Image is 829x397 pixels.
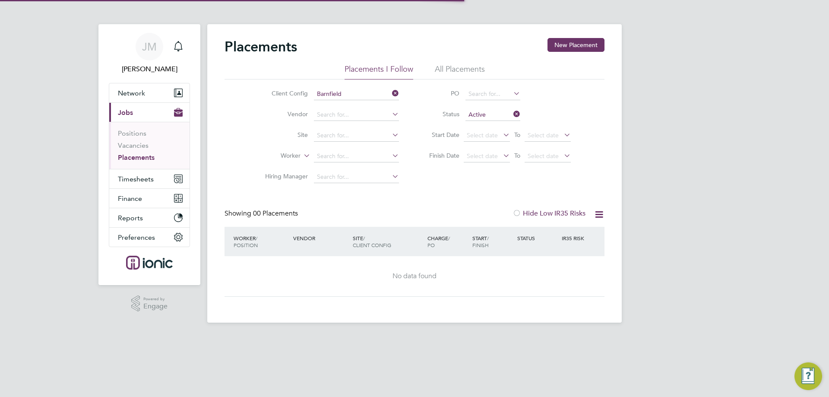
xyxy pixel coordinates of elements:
span: Finance [118,194,142,203]
label: Status [421,110,459,118]
input: Search for... [314,88,399,100]
button: Network [109,83,190,102]
div: Vendor [291,230,351,246]
span: Reports [118,214,143,222]
span: Jobs [118,108,133,117]
label: Vendor [258,110,308,118]
label: Hide Low IR35 Risks [513,209,585,218]
button: Jobs [109,103,190,122]
button: Preferences [109,228,190,247]
div: Start [470,230,515,253]
a: Vacancies [118,141,149,149]
span: / Client Config [353,235,391,248]
label: Client Config [258,89,308,97]
span: / PO [427,235,450,248]
div: No data found [233,272,596,281]
div: Status [515,230,560,246]
a: JM[PERSON_NAME] [109,33,190,74]
span: Select date [467,131,498,139]
input: Search for... [314,130,399,142]
span: / Finish [472,235,489,248]
label: Finish Date [421,152,459,159]
span: Jade Moore [109,64,190,74]
div: Site [351,230,425,253]
a: Positions [118,129,146,137]
span: Select date [467,152,498,160]
a: Go to home page [109,256,190,270]
span: Timesheets [118,175,154,183]
img: ionic-logo-retina.png [126,256,173,270]
button: New Placement [547,38,604,52]
input: Select one [465,109,520,121]
span: JM [142,41,157,52]
a: Powered byEngage [131,295,168,312]
button: Timesheets [109,169,190,188]
input: Search for... [314,109,399,121]
h2: Placements [225,38,297,55]
div: Jobs [109,122,190,169]
span: 00 Placements [253,209,298,218]
div: Worker [231,230,291,253]
label: Worker [251,152,301,160]
span: / Position [234,235,258,248]
input: Search for... [465,88,520,100]
label: Site [258,131,308,139]
button: Reports [109,208,190,227]
button: Finance [109,189,190,208]
span: To [512,150,523,161]
input: Search for... [314,171,399,183]
label: Hiring Manager [258,172,308,180]
span: Engage [143,303,168,310]
button: Engage Resource Center [794,362,822,390]
span: Network [118,89,145,97]
div: Showing [225,209,300,218]
nav: Main navigation [98,24,200,285]
div: IR35 Risk [560,230,589,246]
div: Charge [425,230,470,253]
label: Start Date [421,131,459,139]
span: Select date [528,131,559,139]
span: Preferences [118,233,155,241]
span: To [512,129,523,140]
li: All Placements [435,64,485,79]
span: Select date [528,152,559,160]
a: Placements [118,153,155,162]
span: Powered by [143,295,168,303]
li: Placements I Follow [345,64,413,79]
label: PO [421,89,459,97]
input: Search for... [314,150,399,162]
